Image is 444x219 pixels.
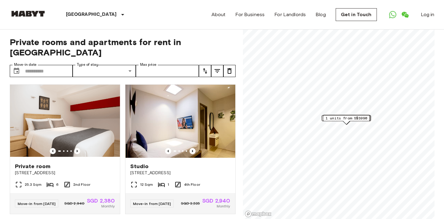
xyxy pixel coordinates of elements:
span: SGD 2,380 [87,198,115,203]
span: 4th Floor [184,182,200,187]
img: Habyt [10,11,46,17]
span: SGD 2,940 [202,198,230,203]
span: 6 [56,182,59,187]
span: 12 Sqm [140,182,153,187]
span: 2nd Floor [73,182,90,187]
span: Move-in from [DATE] [18,201,56,206]
a: For Landlords [274,11,306,18]
p: [GEOGRAPHIC_DATA] [66,11,117,18]
a: Get in Touch [336,8,377,21]
label: Type of stay [77,62,98,67]
img: Marketing picture of unit SG-01-110-033-001 [125,85,235,158]
label: Move-in date [14,62,37,67]
a: Mapbox logo [245,210,272,217]
span: SGD 3,535 [181,201,200,206]
span: Move-in from [DATE] [133,201,171,206]
a: Open WhatsApp [387,9,399,21]
a: For Business [235,11,265,18]
label: Max price [140,62,157,67]
a: Log in [421,11,435,18]
span: Private rooms and apartments for rent in [GEOGRAPHIC_DATA] [10,37,236,58]
span: 1 [168,182,169,187]
span: 25.3 Sqm [25,182,42,187]
span: Studio [130,163,149,170]
span: Monthly [217,203,230,209]
span: 1 units from S$3990 [326,115,367,121]
span: [STREET_ADDRESS] [15,170,115,176]
button: tune [211,65,223,77]
div: Map marker [323,115,370,124]
img: Marketing picture of unit SG-01-127-001-001 [10,85,120,158]
span: Private room [15,163,51,170]
button: tune [199,65,211,77]
div: Map marker [322,115,371,125]
button: Choose date [10,65,23,77]
span: [STREET_ADDRESS] [130,170,230,176]
button: Previous image [190,148,196,154]
span: Monthly [101,203,115,209]
a: Marketing picture of unit SG-01-110-033-001Previous imagePrevious imageStudio[STREET_ADDRESS]12 S... [125,84,236,214]
span: SGD 2,940 [64,201,85,206]
button: Previous image [50,148,56,154]
button: Previous image [74,148,80,154]
button: Previous image [165,148,171,154]
a: Open WeChat [399,9,411,21]
button: tune [223,65,236,77]
a: Blog [316,11,326,18]
div: Map marker [323,115,370,125]
a: Marketing picture of unit SG-01-127-001-001Previous imagePrevious imagePrivate room[STREET_ADDRES... [10,84,120,214]
a: About [211,11,226,18]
